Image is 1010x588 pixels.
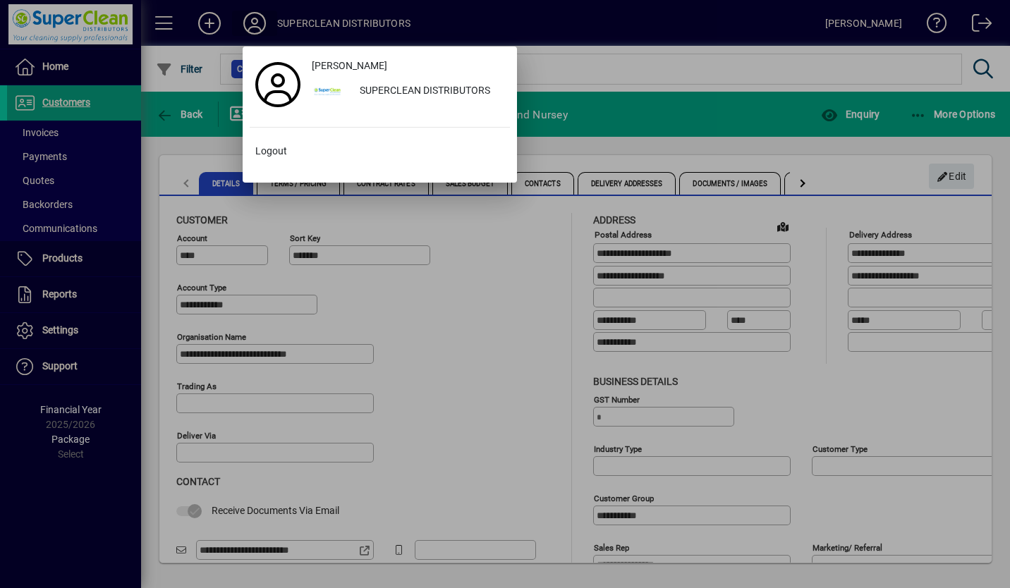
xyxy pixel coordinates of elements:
button: Logout [250,139,510,164]
div: SUPERCLEAN DISTRIBUTORS [348,79,510,104]
span: Logout [255,144,287,159]
button: SUPERCLEAN DISTRIBUTORS [306,79,510,104]
a: Profile [250,72,306,97]
a: [PERSON_NAME] [306,54,510,79]
span: [PERSON_NAME] [312,59,387,73]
